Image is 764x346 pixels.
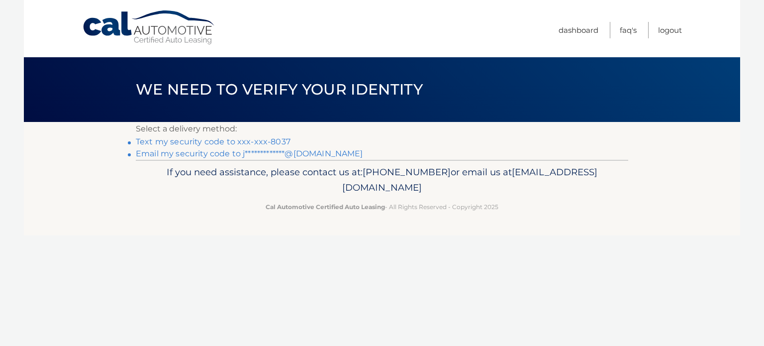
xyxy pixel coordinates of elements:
span: [PHONE_NUMBER] [363,166,451,178]
a: Text my security code to xxx-xxx-8037 [136,137,290,146]
a: Dashboard [559,22,598,38]
strong: Cal Automotive Certified Auto Leasing [266,203,385,211]
p: - All Rights Reserved - Copyright 2025 [142,202,622,212]
span: We need to verify your identity [136,80,423,99]
p: If you need assistance, please contact us at: or email us at [142,164,622,196]
a: FAQ's [620,22,637,38]
p: Select a delivery method: [136,122,628,136]
a: Logout [658,22,682,38]
a: Cal Automotive [82,10,216,45]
